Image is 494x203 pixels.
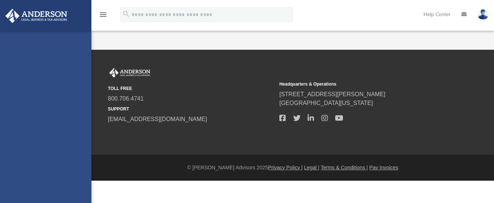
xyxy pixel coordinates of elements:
a: Pay Invoices [369,165,398,170]
a: [GEOGRAPHIC_DATA][US_STATE] [279,100,373,106]
img: User Pic [478,9,489,20]
img: Anderson Advisors Platinum Portal [108,68,152,78]
div: © [PERSON_NAME] Advisors 2025 [91,164,494,172]
small: Headquarters & Operations [279,81,446,87]
small: SUPPORT [108,106,274,112]
a: Terms & Conditions | [321,165,368,170]
a: [EMAIL_ADDRESS][DOMAIN_NAME] [108,116,207,122]
a: Legal | [304,165,320,170]
a: menu [99,14,108,19]
small: TOLL FREE [108,85,274,92]
i: search [122,10,130,18]
a: Privacy Policy | [268,165,303,170]
i: menu [99,10,108,19]
img: Anderson Advisors Platinum Portal [3,9,69,23]
a: [STREET_ADDRESS][PERSON_NAME] [279,91,385,97]
a: 800.706.4741 [108,95,144,102]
